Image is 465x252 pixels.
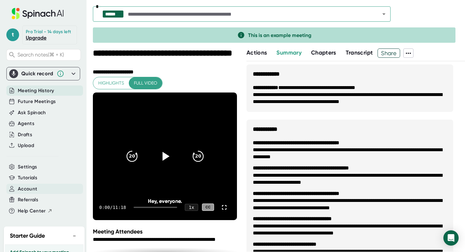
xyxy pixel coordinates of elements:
button: Share [378,48,400,58]
span: Search notes (⌘ + K) [17,52,64,58]
span: Transcript [346,49,373,56]
button: Drafts [18,131,32,138]
span: Help Center [18,207,46,215]
span: Share [378,48,400,59]
button: Open [379,10,388,19]
h2: Starter Guide [10,232,45,240]
button: Meeting History [18,87,54,94]
button: Full video [129,77,162,89]
div: 0:00 / 11:18 [99,205,126,210]
span: Actions [246,49,267,56]
span: t [6,28,19,41]
span: Chapters [311,49,336,56]
button: Ask Spinach [18,109,46,116]
button: Referrals [18,196,38,204]
div: 1 x [185,204,198,211]
a: Upgrade [26,35,46,41]
span: Summary [276,49,301,56]
span: Highlights [98,79,124,87]
button: Tutorials [18,174,37,182]
button: Highlights [93,77,129,89]
button: − [70,231,79,241]
button: Account [18,185,37,193]
div: CC [202,204,214,211]
button: Agents [18,120,34,127]
button: Settings [18,163,37,171]
span: Full video [134,79,157,87]
button: Transcript [346,48,373,57]
button: Actions [246,48,267,57]
div: Meeting Attendees [93,228,239,235]
button: Upload [18,142,34,149]
div: Open Intercom Messenger [443,230,459,246]
button: Chapters [311,48,336,57]
div: Hey, everyone. [107,198,222,204]
div: Pro Trial - 14 days left [26,29,71,35]
button: Summary [276,48,301,57]
button: Future Meetings [18,98,56,105]
button: Help Center [18,207,52,215]
div: Quick record [21,70,53,77]
span: This is an example meeting [248,32,311,38]
div: Quick record [9,67,77,80]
